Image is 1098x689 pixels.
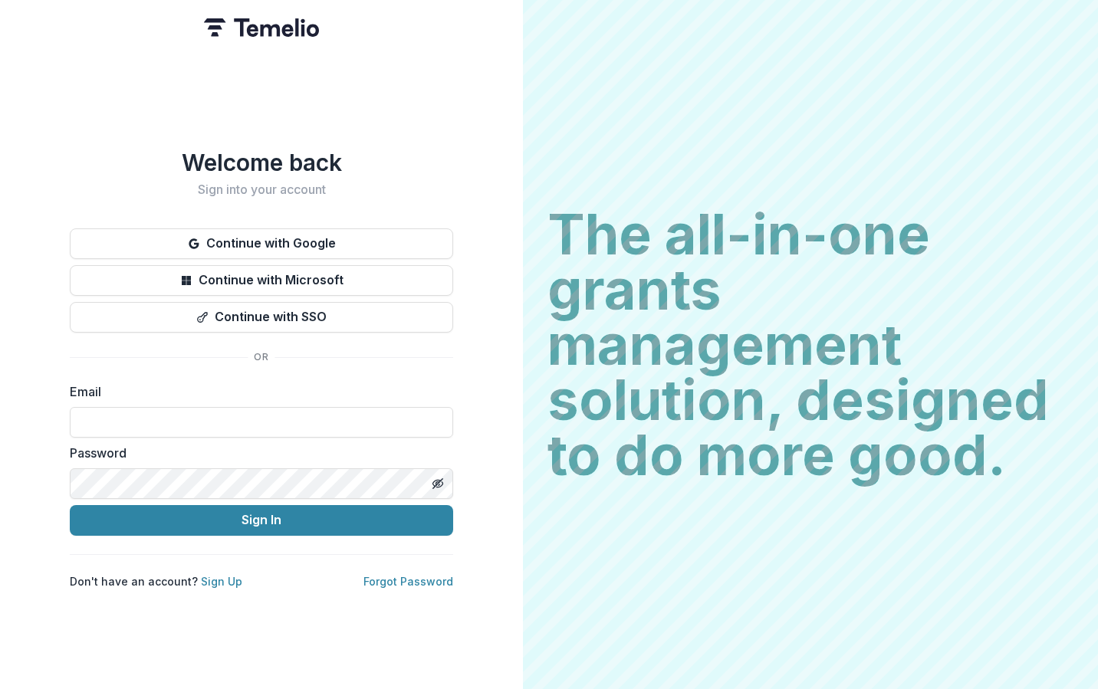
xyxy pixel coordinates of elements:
[70,444,444,462] label: Password
[70,505,453,536] button: Sign In
[70,302,453,333] button: Continue with SSO
[70,573,242,589] p: Don't have an account?
[70,265,453,296] button: Continue with Microsoft
[363,575,453,588] a: Forgot Password
[426,471,450,496] button: Toggle password visibility
[70,182,453,197] h2: Sign into your account
[201,575,242,588] a: Sign Up
[204,18,319,37] img: Temelio
[70,149,453,176] h1: Welcome back
[70,228,453,259] button: Continue with Google
[70,382,444,401] label: Email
